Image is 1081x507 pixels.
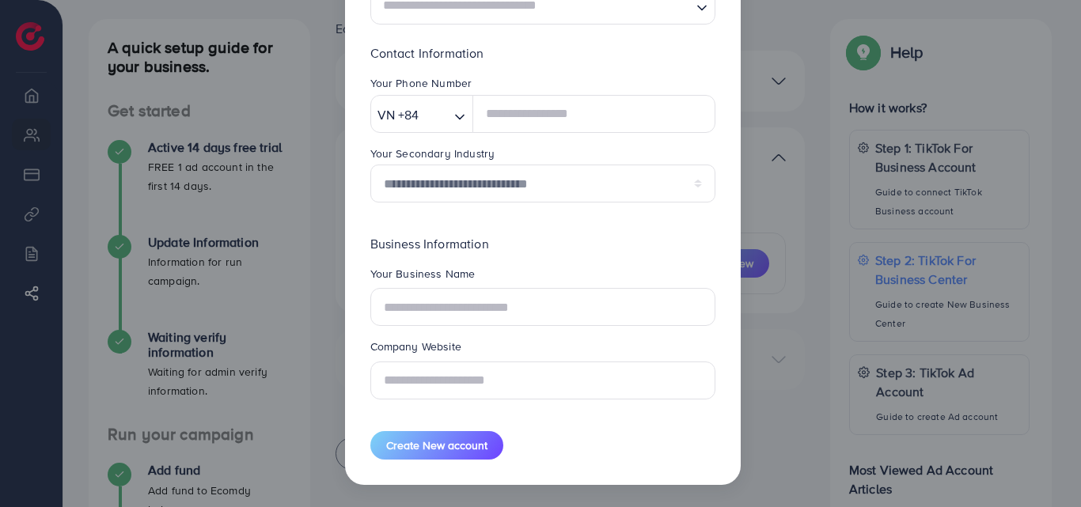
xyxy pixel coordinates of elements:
[398,104,419,127] span: +84
[370,339,715,361] legend: Company Website
[370,75,472,91] label: Your Phone Number
[370,266,715,288] legend: Your Business Name
[1014,436,1069,495] iframe: Chat
[370,146,495,161] label: Your Secondary Industry
[370,44,715,62] p: Contact Information
[423,103,448,127] input: Search for option
[386,437,487,453] span: Create New account
[370,431,503,460] button: Create New account
[377,104,395,127] span: VN
[370,95,474,133] div: Search for option
[370,234,715,253] p: Business Information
